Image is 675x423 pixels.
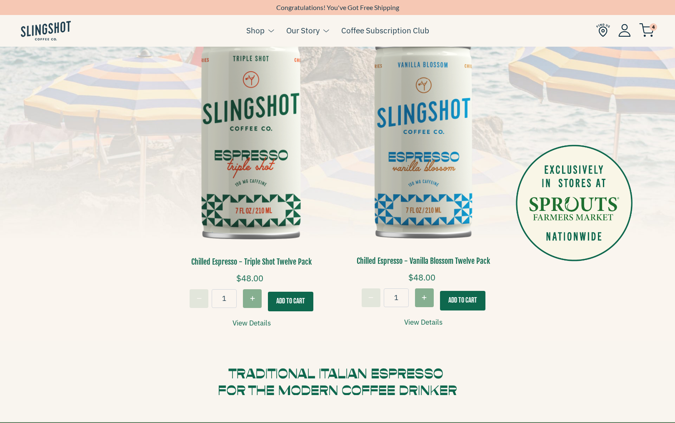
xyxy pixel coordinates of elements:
[212,289,237,308] input: quantity
[344,271,503,288] div: $48.00
[341,24,429,37] a: Coffee Subscription Club
[415,288,434,307] button: Increase quantity for Chilled Espresso - Vanilla Blossom Twelve Pack
[639,23,654,37] img: cart
[344,20,503,258] img: Vanilla Blossom Six-Pack
[268,292,313,311] button: Add To Cart
[172,19,332,259] img: Triple Shot Six-Pack
[650,23,657,31] span: 4
[219,368,457,395] img: traditional.svg__PID:2464ae41-3047-4ba2-9c93-a7620afc7e26
[232,318,271,329] a: View Details
[404,317,442,328] a: View Details
[384,288,409,307] input: quantity
[344,256,503,266] h3: Chilled Espresso - Vanilla Blossom Twelve Pack
[440,291,485,310] button: Add To Cart
[618,24,631,37] img: Account
[286,24,320,37] a: Our Story
[246,24,265,37] a: Shop
[516,145,632,261] img: sprouts.png__PID:88e3b6b0-1573-45e7-85ce-9606921f4b90
[639,25,654,35] a: 4
[172,257,332,267] h3: Chilled Espresso - Triple Shot Twelve Pack
[243,289,262,308] button: Increase quantity for Chilled Espresso - Triple Shot Twelve Pack
[596,23,610,37] img: Find Us
[172,272,332,289] div: $48.00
